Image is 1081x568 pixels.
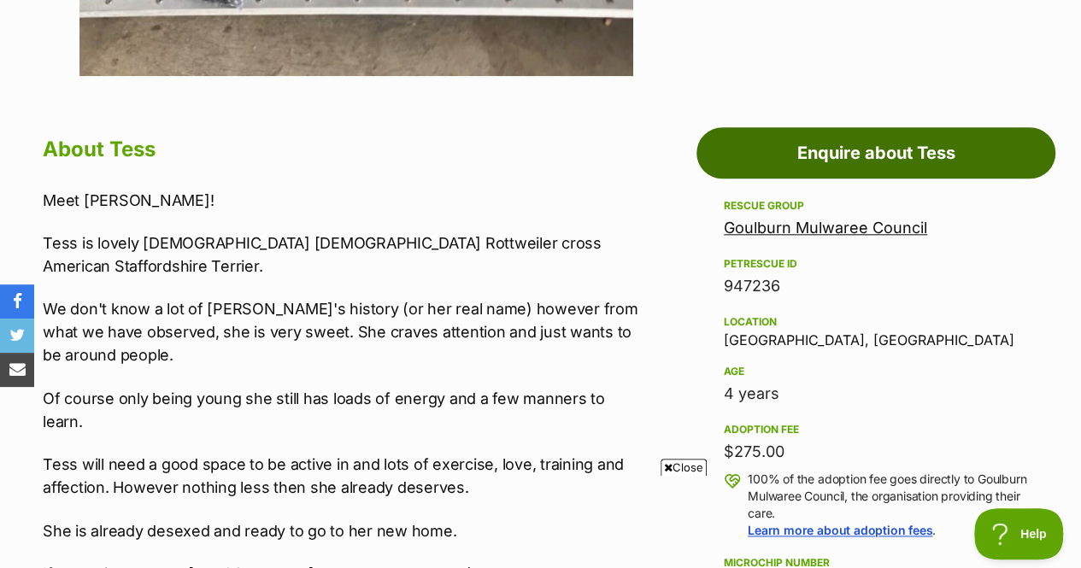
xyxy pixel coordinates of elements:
div: PetRescue ID [724,257,1028,271]
span: Close [661,459,707,476]
a: Goulburn Mulwaree Council [724,219,927,237]
p: Tess will need a good space to be active in and lots of exercise, love, training and affection. H... [43,453,643,499]
a: Enquire about Tess [696,127,1055,179]
h2: About Tess [43,131,643,168]
div: Adoption fee [724,423,1028,436]
div: 947236 [724,274,1028,298]
p: Meet [PERSON_NAME]! [43,189,643,212]
p: 100% of the adoption fee goes directly to Goulburn Mulwaree Council, the organisation providing t... [748,471,1028,539]
p: We don't know a lot of [PERSON_NAME]'s history (or her real name) however from what we have obser... [43,297,643,366]
div: $275.00 [724,440,1028,464]
div: 4 years [724,382,1028,406]
p: Tess is lovely [DEMOGRAPHIC_DATA] [DEMOGRAPHIC_DATA] Rottweiler cross American Staffordshire Terr... [43,231,643,278]
p: Of course only being young she still has loads of energy and a few manners to learn. [43,387,643,433]
div: [GEOGRAPHIC_DATA], [GEOGRAPHIC_DATA] [724,312,1028,348]
p: She is already desexed and ready to go to her new home. [43,519,643,542]
div: Rescue group [724,199,1028,213]
div: Age [724,365,1028,378]
iframe: Advertisement [126,483,955,559]
iframe: Help Scout Beacon - Open [974,508,1064,559]
div: Location [724,315,1028,329]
